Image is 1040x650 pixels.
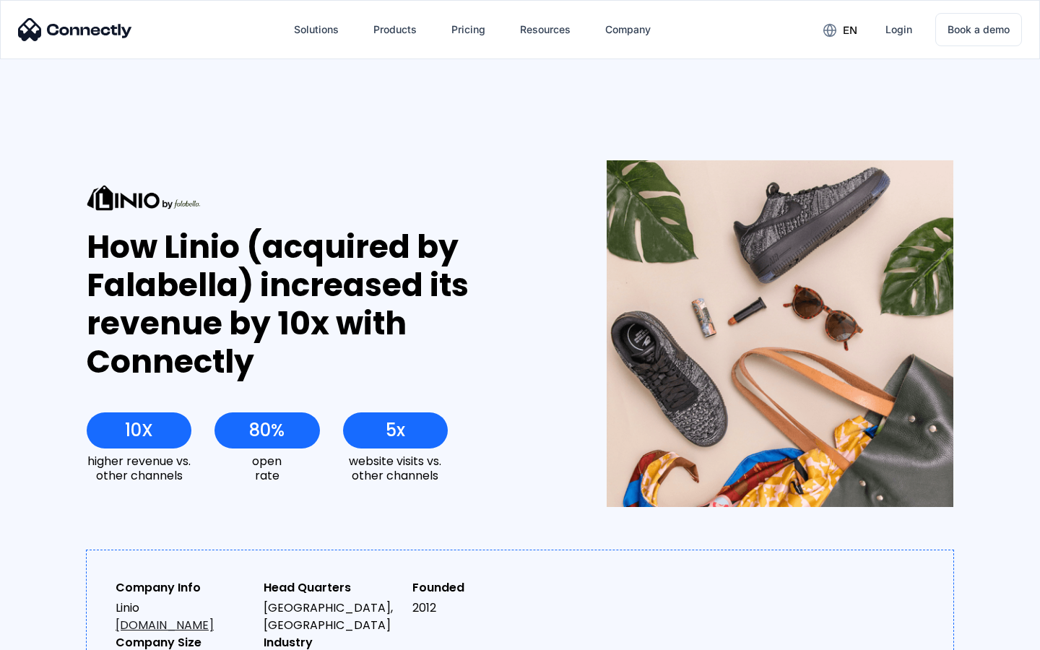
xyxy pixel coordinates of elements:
div: 80% [249,420,285,441]
div: Head Quarters [264,579,400,597]
div: Products [373,19,417,40]
div: [GEOGRAPHIC_DATA], [GEOGRAPHIC_DATA] [264,599,400,634]
div: Login [885,19,912,40]
div: website visits vs. other channels [343,454,448,482]
img: Connectly Logo [18,18,132,41]
div: 10X [125,420,153,441]
div: Linio [116,599,252,634]
div: 5x [386,420,405,441]
ul: Language list [29,625,87,645]
a: Pricing [440,12,497,47]
div: Solutions [294,19,339,40]
div: en [843,20,857,40]
div: Company Info [116,579,252,597]
div: Company [605,19,651,40]
div: Founded [412,579,549,597]
a: Book a demo [935,13,1022,46]
div: How Linio (acquired by Falabella) increased its revenue by 10x with Connectly [87,228,554,381]
div: 2012 [412,599,549,617]
div: Pricing [451,19,485,40]
a: Login [874,12,924,47]
a: [DOMAIN_NAME] [116,617,214,633]
div: open rate [214,454,319,482]
div: higher revenue vs. other channels [87,454,191,482]
div: Resources [520,19,571,40]
aside: Language selected: English [14,625,87,645]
